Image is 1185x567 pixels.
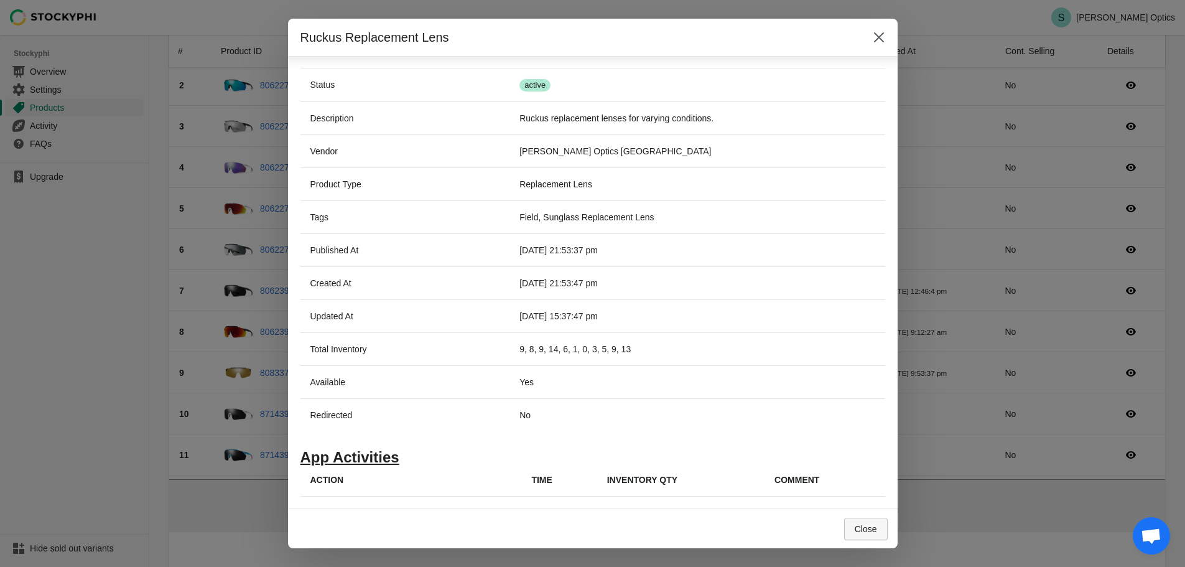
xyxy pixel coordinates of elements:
[300,266,510,299] th: Created At
[300,29,855,46] h2: Ruckus Replacement Lens
[509,398,885,431] td: No
[300,299,510,332] th: Updated At
[509,167,885,200] td: Replacement Lens
[300,398,510,431] th: Redirected
[509,134,885,167] td: [PERSON_NAME] Optics [GEOGRAPHIC_DATA]
[300,332,510,365] th: Total Inventory
[300,365,510,398] th: Available
[509,233,885,266] td: [DATE] 21:53:37 pm
[300,464,522,497] th: Action
[300,68,510,101] th: Status
[300,134,510,167] th: Vendor
[509,332,885,365] td: 9, 8, 9, 14, 6, 1, 0, 3, 5, 9, 13
[597,464,764,497] th: Inventory Qty
[300,451,885,464] h1: App Activities
[1133,517,1170,555] a: Open chat
[521,464,597,497] th: Time
[764,464,885,497] th: Comment
[509,200,885,233] td: Field, Sunglass Replacement Lens
[844,518,888,540] button: Close
[300,200,510,233] th: Tags
[509,299,885,332] td: [DATE] 15:37:47 pm
[300,101,510,134] th: Description
[509,365,885,398] td: Yes
[519,112,875,124] p: Ruckus replacement lenses for varying conditions.
[855,524,877,534] span: Close
[519,79,551,91] span: active
[868,26,890,49] button: Close
[509,266,885,299] td: [DATE] 21:53:47 pm
[300,233,510,266] th: Published At
[300,167,510,200] th: Product Type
